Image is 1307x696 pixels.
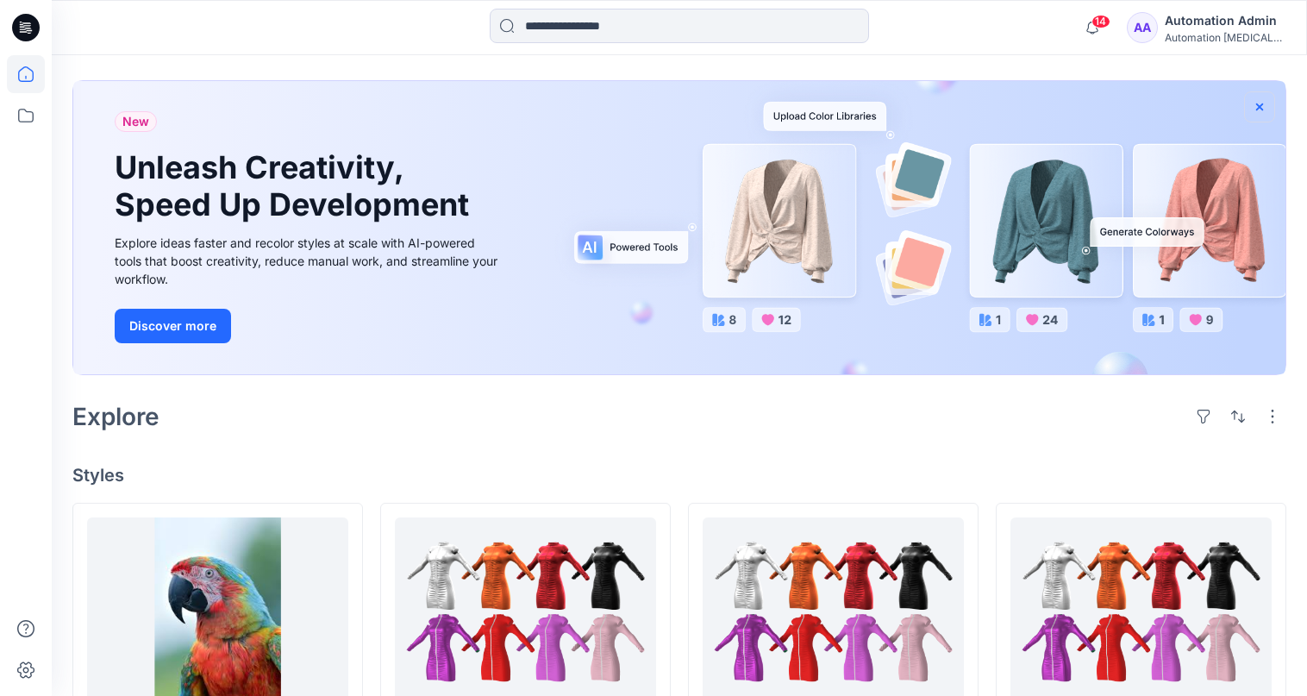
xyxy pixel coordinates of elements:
[115,309,231,343] button: Discover more
[72,465,1286,486] h4: Styles
[1165,31,1285,44] div: Automation [MEDICAL_DATA]...
[1091,15,1110,28] span: 14
[1127,12,1158,43] div: AA
[115,234,503,288] div: Explore ideas faster and recolor styles at scale with AI-powered tools that boost creativity, red...
[122,111,149,132] span: New
[1165,10,1285,31] div: Automation Admin
[115,149,477,223] h1: Unleash Creativity, Speed Up Development
[72,403,159,430] h2: Explore
[115,309,503,343] a: Discover more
